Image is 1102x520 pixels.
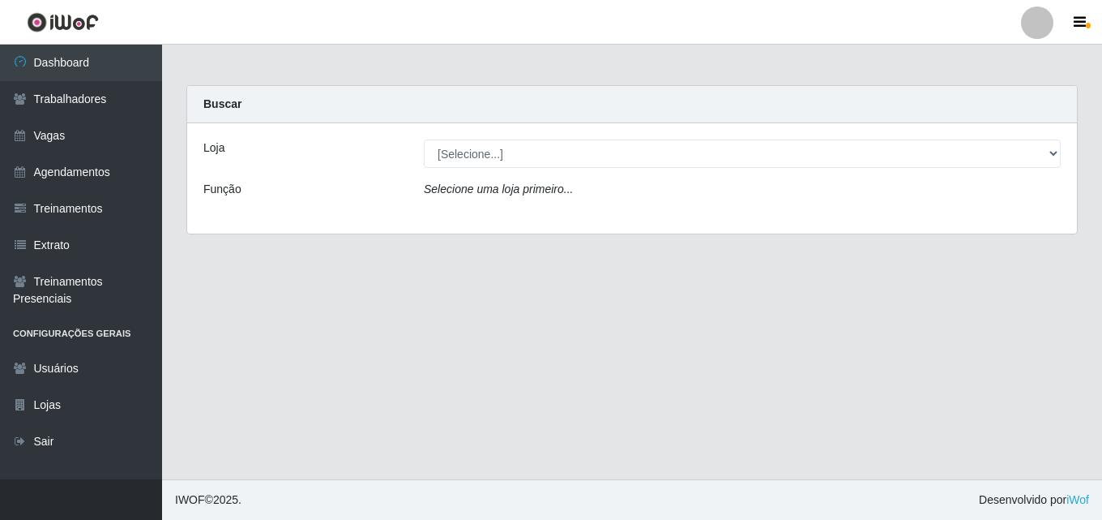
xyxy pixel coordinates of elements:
label: Loja [203,140,224,157]
i: Selecione uma loja primeiro... [424,183,573,196]
span: Desenvolvido por [979,492,1089,509]
span: © 2025 . [175,492,241,509]
img: CoreUI Logo [27,12,99,32]
strong: Buscar [203,97,241,110]
span: IWOF [175,493,205,506]
a: iWof [1066,493,1089,506]
label: Função [203,181,241,198]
